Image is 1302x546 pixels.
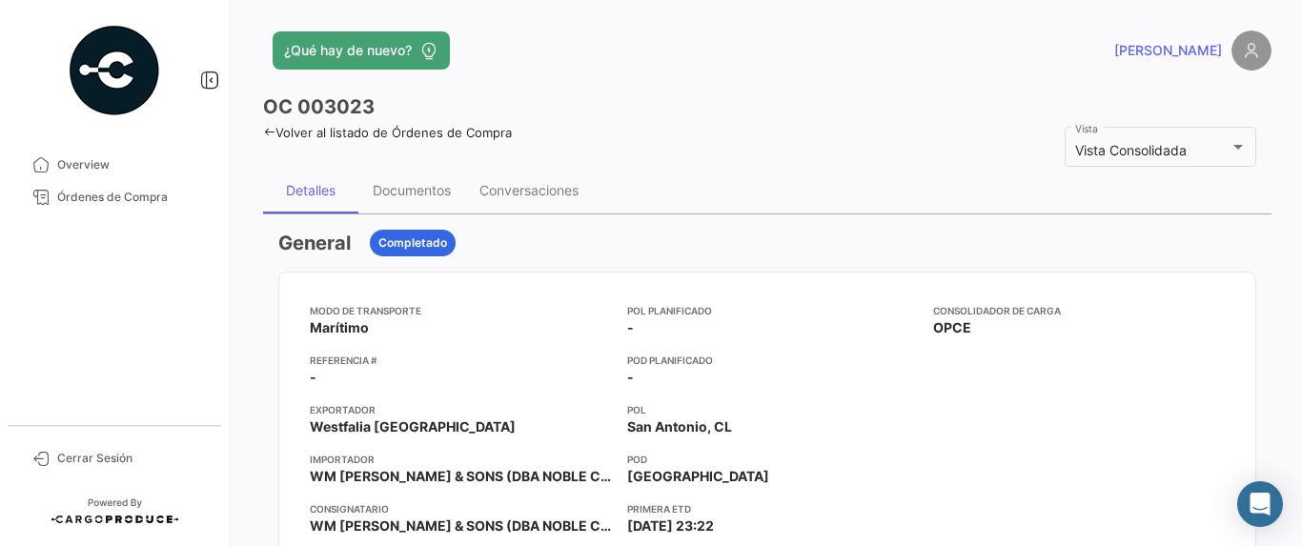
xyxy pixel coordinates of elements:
[57,189,206,206] span: Órdenes de Compra
[627,402,919,417] app-card-info-title: POL
[310,353,612,368] app-card-info-title: Referencia #
[933,318,971,337] span: OPCE
[278,230,351,256] h3: General
[67,23,162,118] img: powered-by.png
[263,125,512,140] a: Volver al listado de Órdenes de Compra
[933,303,1225,318] app-card-info-title: Consolidador de Carga
[627,452,919,467] app-card-info-title: POD
[57,156,206,173] span: Overview
[310,452,612,467] app-card-info-title: Importador
[627,318,634,337] span: -
[310,467,612,486] span: WM [PERSON_NAME] & SONS (DBA NOBLE CITRUS)
[479,182,579,198] div: Conversaciones
[627,516,714,536] span: [DATE] 23:22
[310,318,369,337] span: Marítimo
[57,450,206,467] span: Cerrar Sesión
[273,31,450,70] button: ¿Qué hay de nuevo?
[15,181,214,213] a: Órdenes de Compra
[1075,142,1187,158] span: Vista Consolidada
[310,368,316,387] span: -
[627,501,919,516] app-card-info-title: Primera ETD
[310,417,516,436] span: Westfalia [GEOGRAPHIC_DATA]
[310,516,612,536] span: WM [PERSON_NAME] & SONS (DBA NOBLE CITRUS)
[310,402,612,417] app-card-info-title: Exportador
[1237,481,1283,527] div: Abrir Intercom Messenger
[373,182,451,198] div: Documentos
[263,93,375,120] h3: OC 003023
[627,417,732,436] span: San Antonio, CL
[286,182,336,198] div: Detalles
[310,303,612,318] app-card-info-title: Modo de Transporte
[1231,30,1271,71] img: placeholder-user.png
[627,303,919,318] app-card-info-title: POL Planificado
[284,41,412,60] span: ¿Qué hay de nuevo?
[627,368,634,387] span: -
[15,149,214,181] a: Overview
[627,467,769,486] span: [GEOGRAPHIC_DATA]
[310,501,612,516] app-card-info-title: Consignatario
[1114,41,1222,60] span: [PERSON_NAME]
[378,234,447,252] span: Completado
[627,353,919,368] app-card-info-title: POD Planificado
